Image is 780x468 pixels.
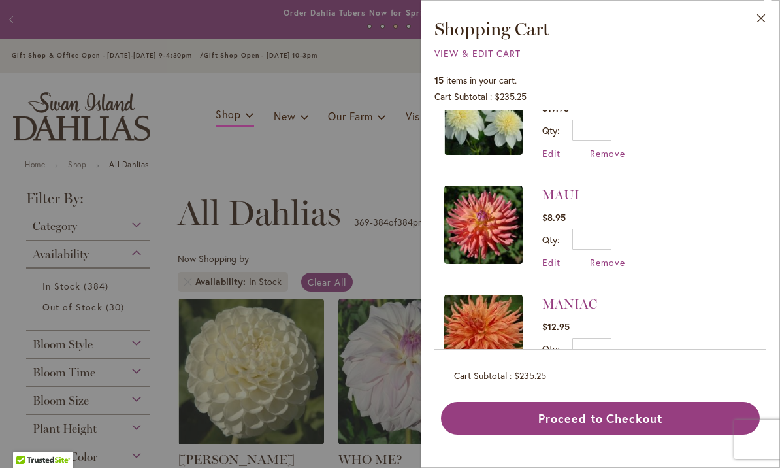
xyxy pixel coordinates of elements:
[446,74,517,86] span: items in your cart.
[542,147,561,159] a: Edit
[542,320,570,333] span: $12.95
[542,187,579,203] a: MAUI
[542,124,559,137] label: Qty
[542,211,566,224] span: $8.95
[444,186,523,269] a: MAUI
[434,47,521,59] a: View & Edit Cart
[274,109,295,123] span: New
[328,109,372,123] span: Our Farm
[441,402,760,435] button: Proceed to Checkout
[444,295,523,373] img: MANIAC
[216,107,241,121] span: Shop
[542,343,559,355] label: Qty
[406,109,444,123] span: Visit Us
[542,233,559,246] label: Qty
[444,186,523,264] img: MAUI
[495,90,527,103] span: $235.25
[434,74,444,86] span: 15
[454,369,507,382] span: Cart Subtotal
[542,256,561,269] a: Edit
[590,147,625,159] a: Remove
[434,90,487,103] span: Cart Subtotal
[444,295,523,378] a: MANIAC
[542,296,597,312] a: MANIAC
[514,369,546,382] span: $235.25
[10,422,46,458] iframe: Launch Accessibility Center
[444,76,523,159] a: PLATINUM BLONDE
[444,76,523,155] img: PLATINUM BLONDE
[590,256,625,269] span: Remove
[434,18,549,40] span: Shopping Cart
